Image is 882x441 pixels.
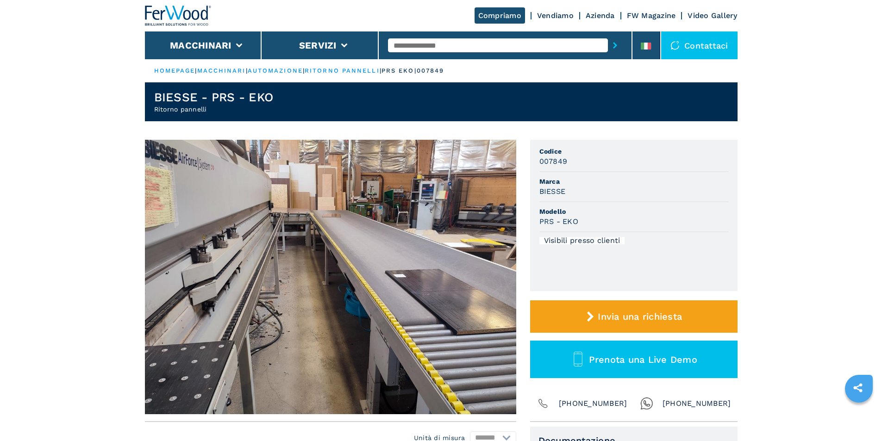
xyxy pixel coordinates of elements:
h3: 007849 [539,156,568,167]
a: ritorno pannelli [305,67,380,74]
img: Ferwood [145,6,212,26]
h3: BIESSE [539,186,566,197]
a: Azienda [586,11,615,20]
iframe: Chat [843,399,875,434]
span: [PHONE_NUMBER] [559,397,627,410]
span: Invia una richiesta [598,311,682,322]
p: prs eko | [382,67,417,75]
a: Video Gallery [688,11,737,20]
h2: Ritorno pannelli [154,105,274,114]
img: Whatsapp [640,397,653,410]
a: Compriamo [475,7,525,24]
span: Prenota una Live Demo [589,354,697,365]
img: Phone [537,397,550,410]
span: | [195,67,197,74]
div: Visibili presso clienti [539,237,625,244]
button: Servizi [299,40,337,51]
span: | [303,67,305,74]
button: Macchinari [170,40,231,51]
a: automazione [248,67,303,74]
p: 007849 [417,67,444,75]
button: submit-button [608,35,622,56]
h3: PRS - EKO [539,216,578,227]
a: HOMEPAGE [154,67,195,74]
span: | [380,67,382,74]
img: Contattaci [670,41,680,50]
h1: BIESSE - PRS - EKO [154,90,274,105]
span: Codice [539,147,728,156]
span: Marca [539,177,728,186]
a: FW Magazine [627,11,676,20]
button: Prenota una Live Demo [530,341,738,378]
img: 007849 [145,140,516,414]
span: [PHONE_NUMBER] [663,397,731,410]
div: Contattaci [661,31,738,59]
span: Modello [539,207,728,216]
button: Invia una richiesta [530,300,738,333]
a: Vendiamo [537,11,574,20]
span: | [246,67,248,74]
a: macchinari [197,67,246,74]
a: sharethis [846,376,869,399]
